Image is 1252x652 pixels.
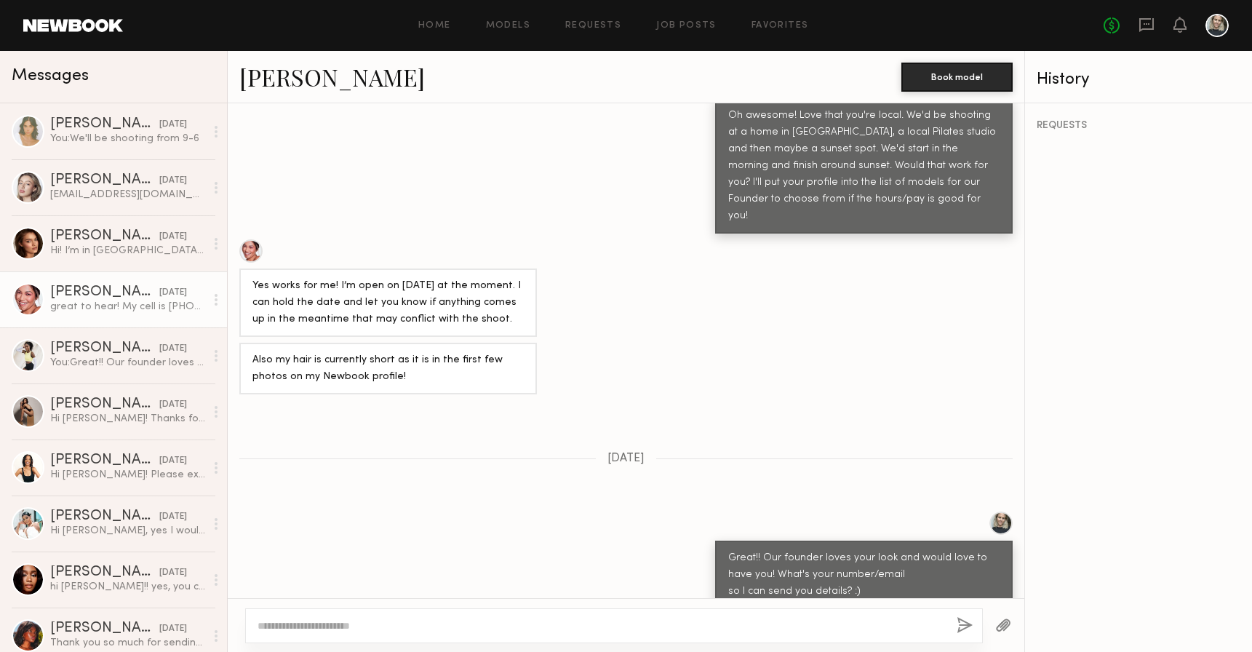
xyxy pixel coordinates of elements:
[607,453,645,465] span: [DATE]
[252,352,524,386] div: Also my hair is currently short as it is in the first few photos on my Newbook profile!
[159,454,187,468] div: [DATE]
[50,117,159,132] div: [PERSON_NAME]
[159,398,187,412] div: [DATE]
[728,550,1000,600] div: Great!! Our founder loves your look and would love to have you! What's your number/email so I can...
[159,510,187,524] div: [DATE]
[12,68,89,84] span: Messages
[50,188,205,202] div: [EMAIL_ADDRESS][DOMAIN_NAME] [PHONE_NUMBER]
[50,524,205,538] div: Hi [PERSON_NAME], yes I would be available. Thank you!
[50,636,205,650] div: Thank you so much for sending my name in!
[50,509,159,524] div: [PERSON_NAME]
[1037,121,1240,131] div: REQUESTS
[50,173,159,188] div: [PERSON_NAME]
[50,621,159,636] div: [PERSON_NAME]
[50,244,205,258] div: Hi! I’m in [GEOGRAPHIC_DATA] until [DATE], let me know if any other dates works besides the 19th🙌🏻
[50,397,159,412] div: [PERSON_NAME]
[159,174,187,188] div: [DATE]
[159,118,187,132] div: [DATE]
[50,341,159,356] div: [PERSON_NAME]
[252,278,524,328] div: Yes works for me! I’m open on [DATE] at the moment. I can hold the date and let you know if anyth...
[1037,71,1240,88] div: History
[159,230,187,244] div: [DATE]
[239,61,425,92] a: [PERSON_NAME]
[418,21,451,31] a: Home
[159,342,187,356] div: [DATE]
[751,21,809,31] a: Favorites
[50,412,205,426] div: Hi [PERSON_NAME]! Thanks for reaching out! :) I’m available as of now but waiting to hear back fr...
[50,565,159,580] div: [PERSON_NAME]
[50,580,205,594] div: hi [PERSON_NAME]!! yes, you can put my name in
[901,63,1013,92] button: Book model
[656,21,717,31] a: Job Posts
[50,229,159,244] div: [PERSON_NAME]
[159,566,187,580] div: [DATE]
[901,70,1013,82] a: Book model
[159,622,187,636] div: [DATE]
[159,286,187,300] div: [DATE]
[50,132,205,146] div: You: We'll be shooting from 9-6
[50,285,159,300] div: [PERSON_NAME]
[50,453,159,468] div: [PERSON_NAME]
[565,21,621,31] a: Requests
[728,108,1000,225] div: Oh awesome! Love that you're local. We'd be shooting at a home in [GEOGRAPHIC_DATA], a local Pila...
[486,21,530,31] a: Models
[50,468,205,482] div: Hi [PERSON_NAME]! Please excuse my delay. Thank you for reaching out! Yes, I’m currently availabl...
[50,300,205,314] div: great to hear! My cell is [PHONE_NUMBER] and email is [EMAIL_ADDRESS][DOMAIN_NAME]
[50,356,205,370] div: You: Great!! Our founder loves your look and would love to have you! What's your number/email so ...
